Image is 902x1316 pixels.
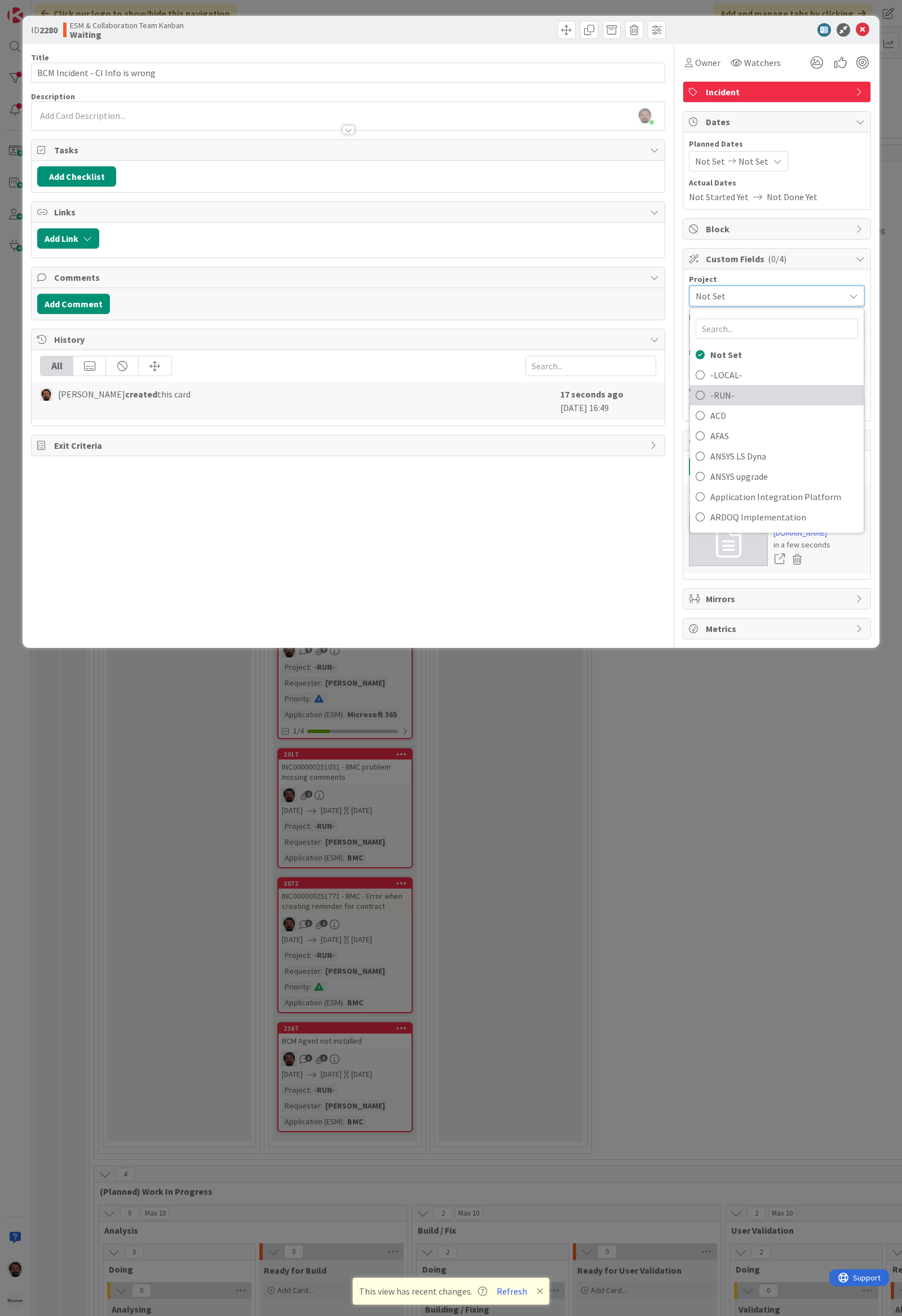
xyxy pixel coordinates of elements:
[54,333,644,346] span: History
[710,387,858,404] span: -RUN-
[39,24,58,36] b: 2280
[690,345,864,365] a: Not Set
[710,529,858,546] span: AUDIT
[31,52,49,63] label: Title
[37,166,116,187] button: Add Checklist
[24,2,51,15] span: Support
[773,552,786,567] a: Open
[689,275,865,283] div: Project
[70,30,184,39] b: Waiting
[695,154,725,168] span: Not Set
[54,271,644,284] span: Comments
[560,387,656,414] div: [DATE] 16:49
[690,527,864,547] a: AUDIT
[710,346,858,363] span: Not Set
[695,56,720,69] span: Owner
[744,56,781,69] span: Watchers
[690,365,864,385] a: -LOCAL-
[710,509,858,525] span: ARDOQ Implementation
[31,63,665,83] input: type card name here...
[690,385,864,405] a: -RUN-
[706,115,850,129] span: Dates
[31,23,58,37] span: ID
[710,366,858,383] span: -LOCAL-
[696,288,839,304] span: Not Set
[54,205,644,219] span: Links
[773,539,865,551] div: in a few seconds
[690,507,864,527] a: ARDOQ Implementation
[690,487,864,507] a: Application Integration Platform
[689,190,749,204] span: Not Started Yet
[710,468,858,485] span: ANSYS upgrade
[359,1284,487,1298] span: This view has recent changes.
[690,446,864,466] a: ANSYS LS Dyna
[493,1284,531,1299] button: Refresh
[690,405,864,426] a: ACD
[710,448,858,465] span: ANSYS LS Dyna
[125,388,157,400] b: created
[706,622,850,635] span: Metrics
[710,488,858,505] span: Application Integration Platform
[710,407,858,424] span: ACD
[58,387,191,401] span: [PERSON_NAME] this card
[689,177,865,189] span: Actual Dates
[54,143,644,157] span: Tasks
[31,91,75,101] span: Description
[710,427,858,444] span: AFAS
[689,312,728,323] label: Requester
[54,439,644,452] span: Exit Criteria
[689,385,865,392] div: Application (ESM)
[637,108,653,123] img: OnCl7LGpK6aSgKCc2ZdSmTqaINaX6qd1.png
[525,356,656,376] input: Search...
[70,21,184,30] span: ESM & Collaboration Team Kanban
[690,466,864,487] a: ANSYS upgrade
[689,138,865,150] span: Planned Dates
[768,253,786,264] span: ( 0/4 )
[37,228,99,249] button: Add Link
[706,252,850,266] span: Custom Fields
[40,388,52,401] img: AC
[37,294,110,314] button: Add Comment
[706,222,850,236] span: Block
[739,154,768,168] span: Not Set
[706,85,850,99] span: Incident
[689,348,865,356] div: Priority
[690,426,864,446] a: AFAS
[41,356,73,376] div: All
[696,319,858,339] input: Search...
[767,190,817,204] span: Not Done Yet
[706,592,850,606] span: Mirrors
[560,388,624,400] b: 17 seconds ago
